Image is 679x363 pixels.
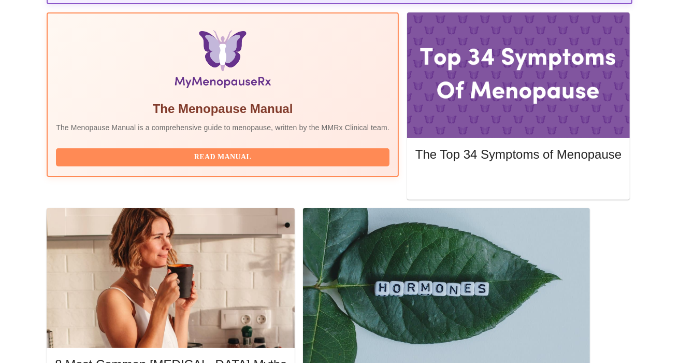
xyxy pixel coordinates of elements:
[415,173,622,191] button: Read More
[56,152,392,161] a: Read Manual
[415,176,624,185] a: Read More
[56,122,389,133] p: The Menopause Manual is a comprehensive guide to menopause, written by the MMRx Clinical team.
[415,146,622,163] h5: The Top 34 Symptoms of Menopause
[56,101,389,117] h5: The Menopause Manual
[56,148,389,166] button: Read Manual
[426,175,611,188] span: Read More
[66,151,379,164] span: Read Manual
[109,30,336,92] img: Menopause Manual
